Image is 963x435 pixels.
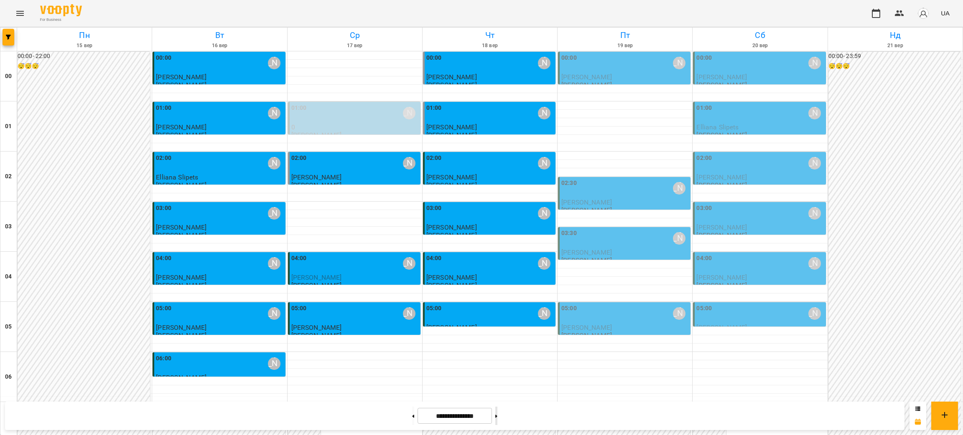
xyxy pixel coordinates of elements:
[403,307,415,320] div: Курбанова Софія
[153,42,285,50] h6: 16 вер
[673,232,685,245] div: Курбанова Софія
[291,273,342,281] span: [PERSON_NAME]
[828,62,961,71] h6: 😴😴😴
[291,124,419,131] p: 0
[561,198,612,206] span: [PERSON_NAME]
[538,157,550,169] div: Курбанова Софія
[426,104,442,113] label: 01:00
[156,273,206,281] span: [PERSON_NAME]
[426,324,477,331] span: [PERSON_NAME]
[829,29,961,42] h6: Нд
[156,232,206,239] p: [PERSON_NAME]
[696,232,747,239] p: [PERSON_NAME]
[268,107,280,119] div: Курбанова Софія
[156,81,206,89] p: [PERSON_NAME]
[538,57,550,69] div: Курбанова Софія
[156,304,171,313] label: 05:00
[426,154,442,163] label: 02:00
[40,4,82,16] img: Voopty Logo
[696,53,712,63] label: 00:00
[426,182,477,189] p: [PERSON_NAME]
[426,273,477,281] span: [PERSON_NAME]
[291,282,342,289] p: [PERSON_NAME]
[696,173,747,181] span: [PERSON_NAME]
[426,223,477,231] span: [PERSON_NAME]
[917,8,929,19] img: avatar_s.png
[156,282,206,289] p: [PERSON_NAME]
[559,29,691,42] h6: Пт
[808,157,821,169] div: Курбанова Софія
[424,42,556,50] h6: 18 вер
[156,354,171,363] label: 06:00
[561,257,612,264] p: [PERSON_NAME]
[10,3,30,23] button: Menu
[268,257,280,270] div: Курбанова Софія
[808,107,821,119] div: Курбанова Софія
[426,132,477,139] p: [PERSON_NAME]
[156,53,171,63] label: 00:00
[156,374,206,382] span: [PERSON_NAME]
[291,154,307,163] label: 02:00
[673,182,685,195] div: Курбанова Софія
[696,154,712,163] label: 02:00
[561,53,577,63] label: 00:00
[538,307,550,320] div: Курбанова Софія
[291,173,342,181] span: [PERSON_NAME]
[153,29,285,42] h6: Вт
[673,307,685,320] div: Курбанова Софія
[268,157,280,169] div: Курбанова Софія
[561,73,612,81] span: [PERSON_NAME]
[808,207,821,220] div: Курбанова Софія
[561,229,577,238] label: 03:30
[694,29,826,42] h6: Сб
[426,304,442,313] label: 05:00
[538,107,550,119] div: Курбанова Софія
[426,123,477,131] span: [PERSON_NAME]
[561,332,612,339] p: [PERSON_NAME]
[538,257,550,270] div: Курбанова Софія
[156,254,171,263] label: 04:00
[808,307,821,320] div: Курбанова Софія
[696,73,747,81] span: [PERSON_NAME]
[561,207,612,214] p: [PERSON_NAME]
[696,132,747,139] p: [PERSON_NAME]
[426,282,477,289] p: [PERSON_NAME]
[156,204,171,213] label: 03:00
[696,273,747,281] span: [PERSON_NAME]
[18,42,150,50] h6: 15 вер
[5,72,12,81] h6: 00
[156,73,206,81] span: [PERSON_NAME]
[268,57,280,69] div: Курбанова Софія
[268,207,280,220] div: Курбанова Софія
[156,132,206,139] p: [PERSON_NAME]
[291,104,307,113] label: 01:00
[5,172,12,181] h6: 02
[538,207,550,220] div: Курбанова Софія
[696,324,747,331] span: [PERSON_NAME]
[156,104,171,113] label: 01:00
[426,232,477,239] p: [PERSON_NAME]
[289,29,421,42] h6: Ср
[18,62,150,71] h6: 😴😴😴
[694,42,826,50] h6: 20 вер
[291,332,342,339] p: [PERSON_NAME]
[696,123,739,131] span: Elliana Slipets
[291,304,307,313] label: 05:00
[156,154,171,163] label: 02:00
[403,157,415,169] div: Курбанова Софія
[673,57,685,69] div: Курбанова Софія
[941,9,950,18] span: UA
[424,29,556,42] h6: Чт
[291,182,342,189] p: [PERSON_NAME]
[426,81,477,89] p: [PERSON_NAME]
[426,53,442,63] label: 00:00
[5,222,12,231] h6: 03
[18,29,150,42] h6: Пн
[426,173,477,181] span: [PERSON_NAME]
[828,52,961,61] h6: 00:00 - 23:59
[561,81,612,89] p: [PERSON_NAME]
[156,324,206,331] span: [PERSON_NAME]
[291,324,342,331] span: [PERSON_NAME]
[403,257,415,270] div: Курбанова Софія
[156,223,206,231] span: [PERSON_NAME]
